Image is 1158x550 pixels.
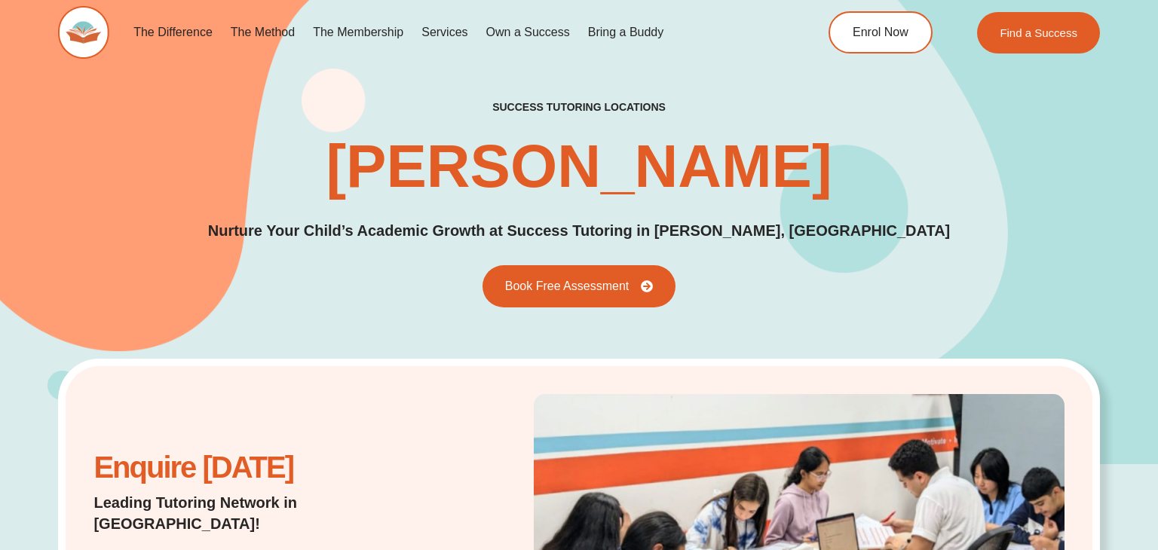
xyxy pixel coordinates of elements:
[93,492,443,534] p: Leading Tutoring Network in [GEOGRAPHIC_DATA]!
[326,136,832,197] h1: [PERSON_NAME]
[304,15,412,50] a: The Membership
[978,12,1101,53] a: Find a Success
[477,15,579,50] a: Own a Success
[505,280,630,292] span: Book Free Assessment
[93,458,443,477] h2: Enquire [DATE]
[124,15,768,50] nav: Menu
[492,100,666,114] h2: success tutoring locations
[222,15,304,50] a: The Method
[829,11,933,53] a: Enrol Now
[853,26,908,38] span: Enrol Now
[579,15,673,50] a: Bring a Buddy
[412,15,476,50] a: Services
[124,15,222,50] a: The Difference
[482,265,676,307] a: Book Free Assessment
[208,219,951,243] p: Nurture Your Child’s Academic Growth at Success Tutoring in [PERSON_NAME], [GEOGRAPHIC_DATA]
[1000,27,1078,38] span: Find a Success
